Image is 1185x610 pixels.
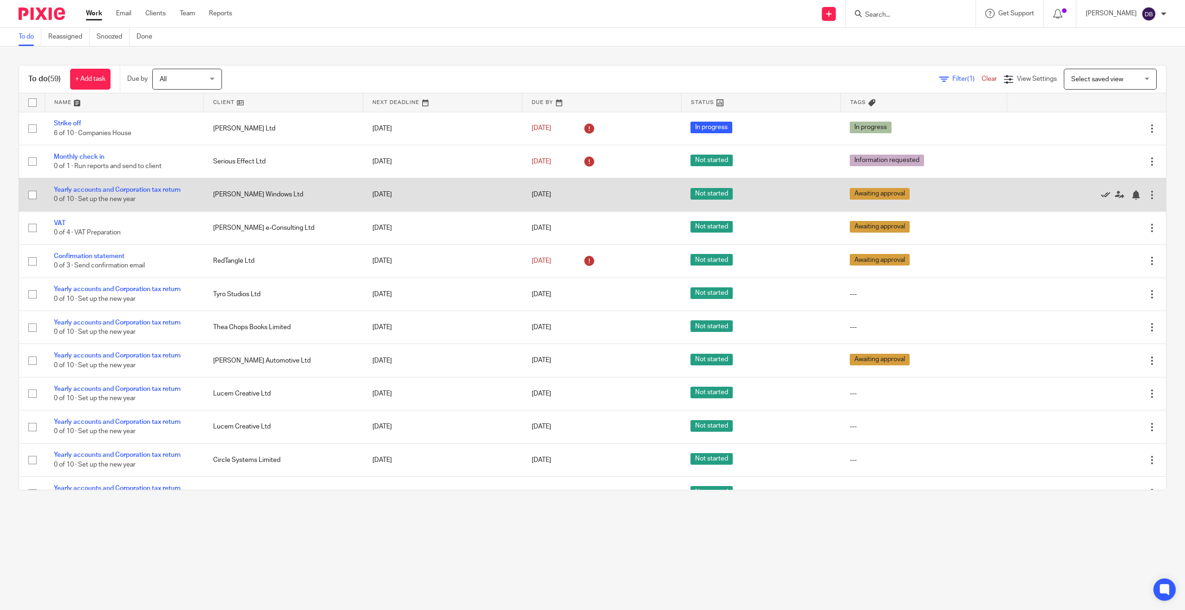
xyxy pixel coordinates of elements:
[54,196,136,203] span: 0 of 10 · Set up the new year
[145,9,166,18] a: Clients
[54,395,136,402] span: 0 of 10 · Set up the new year
[204,178,363,211] td: [PERSON_NAME] Windows Ltd
[850,323,997,332] div: ---
[54,428,136,435] span: 0 of 10 · Set up the new year
[204,443,363,476] td: Circle Systems Limited
[204,245,363,278] td: RedTangle Ltd
[998,10,1034,17] span: Get Support
[54,263,145,269] span: 0 of 3 · Send confirmation email
[850,254,910,266] span: Awaiting approval
[54,253,124,260] a: Confirmation statement
[1017,76,1057,82] span: View Settings
[690,387,733,398] span: Not started
[1141,6,1156,21] img: svg%3E
[363,278,522,311] td: [DATE]
[850,422,997,431] div: ---
[363,344,522,377] td: [DATE]
[850,100,866,105] span: Tags
[19,28,41,46] a: To do
[363,410,522,443] td: [DATE]
[532,258,551,264] span: [DATE]
[363,145,522,178] td: [DATE]
[54,296,136,302] span: 0 of 10 · Set up the new year
[204,278,363,311] td: Tyro Studios Ltd
[1071,76,1123,83] span: Select saved view
[204,377,363,410] td: Lucem Creative Ltd
[209,9,232,18] a: Reports
[532,158,551,165] span: [DATE]
[850,455,997,465] div: ---
[204,477,363,510] td: [PERSON_NAME] Limited
[850,354,910,365] span: Awaiting approval
[850,221,910,233] span: Awaiting approval
[54,419,181,425] a: Yearly accounts and Corporation tax return
[54,485,181,492] a: Yearly accounts and Corporation tax return
[363,377,522,410] td: [DATE]
[48,75,61,83] span: (59)
[86,9,102,18] a: Work
[690,420,733,432] span: Not started
[690,486,733,498] span: Not started
[137,28,159,46] a: Done
[19,7,65,20] img: Pixie
[54,163,162,169] span: 0 of 1 · Run reports and send to client
[204,112,363,145] td: [PERSON_NAME] Ltd
[54,461,136,468] span: 0 of 10 · Set up the new year
[850,389,997,398] div: ---
[54,130,131,136] span: 6 of 10 · Companies House
[1101,190,1115,199] a: Mark as done
[982,76,997,82] a: Clear
[363,245,522,278] td: [DATE]
[864,11,948,19] input: Search
[690,122,732,133] span: In progress
[850,290,997,299] div: ---
[127,74,148,84] p: Due by
[180,9,195,18] a: Team
[532,390,551,397] span: [DATE]
[363,112,522,145] td: [DATE]
[54,386,181,392] a: Yearly accounts and Corporation tax return
[54,120,81,127] a: Strike off
[532,423,551,430] span: [DATE]
[532,457,551,463] span: [DATE]
[160,76,167,83] span: All
[850,488,997,498] div: ---
[532,225,551,231] span: [DATE]
[690,221,733,233] span: Not started
[363,178,522,211] td: [DATE]
[70,69,111,90] a: + Add task
[204,344,363,377] td: [PERSON_NAME] Automotive Ltd
[363,443,522,476] td: [DATE]
[1086,9,1137,18] p: [PERSON_NAME]
[54,452,181,458] a: Yearly accounts and Corporation tax return
[690,188,733,200] span: Not started
[54,286,181,292] a: Yearly accounts and Corporation tax return
[54,187,181,193] a: Yearly accounts and Corporation tax return
[850,122,892,133] span: In progress
[952,76,982,82] span: Filter
[532,191,551,198] span: [DATE]
[54,319,181,326] a: Yearly accounts and Corporation tax return
[204,211,363,244] td: [PERSON_NAME] e-Consulting Ltd
[54,229,121,236] span: 0 of 4 · VAT Preparation
[690,287,733,299] span: Not started
[532,324,551,331] span: [DATE]
[690,254,733,266] span: Not started
[54,329,136,335] span: 0 of 10 · Set up the new year
[690,155,733,166] span: Not started
[54,352,181,359] a: Yearly accounts and Corporation tax return
[690,453,733,465] span: Not started
[116,9,131,18] a: Email
[532,291,551,298] span: [DATE]
[850,155,924,166] span: Information requested
[967,76,975,82] span: (1)
[54,362,136,369] span: 0 of 10 · Set up the new year
[690,354,733,365] span: Not started
[204,410,363,443] td: Lucem Creative Ltd
[532,125,551,132] span: [DATE]
[204,145,363,178] td: Serious Effect Ltd
[54,220,65,227] a: VAT
[850,188,910,200] span: Awaiting approval
[363,477,522,510] td: [DATE]
[532,357,551,364] span: [DATE]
